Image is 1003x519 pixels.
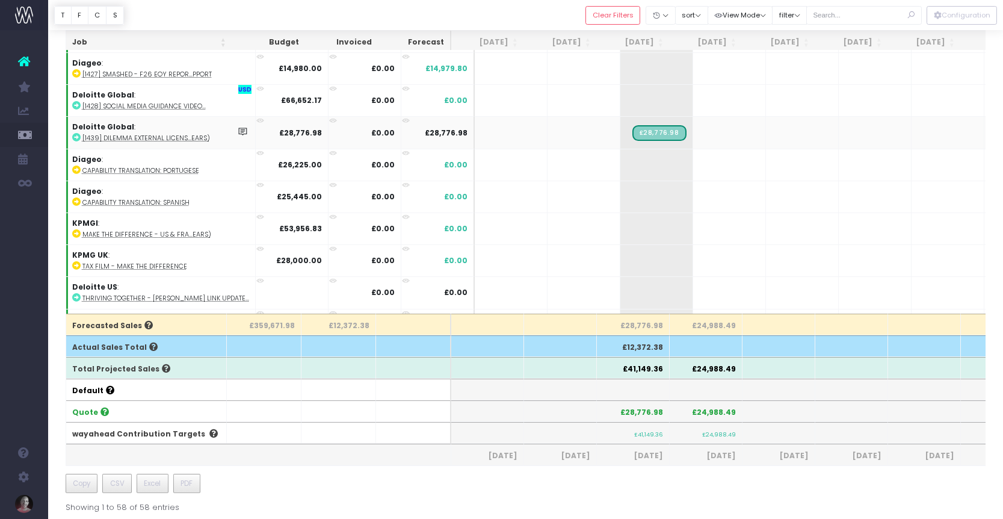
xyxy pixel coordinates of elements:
[821,450,881,461] span: [DATE]
[66,400,227,422] th: Quote
[72,282,117,292] strong: Deloitte US
[676,450,736,461] span: [DATE]
[72,58,102,68] strong: Diageo
[530,450,590,461] span: [DATE]
[772,6,807,25] button: filter
[675,6,708,25] button: sort
[894,450,954,461] span: [DATE]
[444,287,468,298] span: £0.00
[54,6,124,25] div: Vertical button group
[277,191,322,202] strong: £25,445.00
[276,255,322,266] strong: £28,000.00
[144,478,161,489] span: Excel
[378,31,451,54] th: Forecast
[279,223,322,234] strong: £53,956.83
[82,198,190,207] abbr: Capability Translation: Spanish
[748,450,809,461] span: [DATE]
[371,128,395,138] strong: £0.00
[451,31,524,54] th: Jul 25: activate to sort column ascending
[66,213,256,244] td: :
[82,166,199,175] abbr: Capability Translation: Portugese
[702,429,736,438] small: £24,988.49
[88,6,107,25] button: C
[73,478,90,489] span: Copy
[444,95,468,106] span: £0.00
[82,262,187,271] abbr: Tax film - Make the Difference
[597,31,670,54] th: Sep 25: activate to sort column ascending
[66,335,227,357] th: Actual Sales Total
[72,320,153,331] span: Forecasted Sales
[66,116,256,148] td: :
[72,154,102,164] strong: Diageo
[238,85,252,94] span: USD
[82,134,210,143] abbr: [1439] Dilemma external license (3 years)
[66,149,256,181] td: :
[66,276,256,308] td: :
[585,6,640,25] button: Clear Filters
[66,357,227,379] th: Total Projected Sales
[15,495,33,513] img: images/default_profile_image.png
[444,160,468,170] span: £0.00
[597,400,670,422] th: £28,776.98
[632,125,687,141] span: Streamtime Draft Invoice: [1439] Dilemma external license (3 years)
[371,255,395,266] strong: £0.00
[806,6,922,25] input: Search...
[444,191,468,202] span: £0.00
[371,95,395,105] strong: £0.00
[137,474,168,493] button: Excel
[444,255,468,266] span: £0.00
[181,478,193,489] span: PDF
[371,223,395,234] strong: £0.00
[71,6,88,25] button: F
[742,31,815,54] th: Nov 25: activate to sort column ascending
[72,90,134,100] strong: Deloitte Global
[279,63,322,73] strong: £14,980.00
[82,102,206,111] abbr: [1428] Social Media Guidance Video
[597,314,670,335] th: £28,776.98
[66,379,227,400] th: Default
[524,31,597,54] th: Aug 25: activate to sort column ascending
[597,357,670,379] th: £41,149.36
[227,314,301,335] th: £359,671.98
[597,335,670,357] th: £12,372.38
[634,429,663,438] small: £41,149.36
[371,63,395,73] strong: £0.00
[457,450,517,461] span: [DATE]
[815,31,888,54] th: Dec 25: activate to sort column ascending
[110,478,125,489] span: CSV
[371,191,395,202] strong: £0.00
[72,250,108,260] strong: KPMG UK
[278,160,322,170] strong: £26,225.00
[54,6,72,25] button: T
[106,6,124,25] button: S
[173,474,200,493] button: PDF
[371,287,395,297] strong: £0.00
[66,474,98,493] button: Copy
[72,122,134,132] strong: Deloitte Global
[72,186,102,196] strong: Diageo
[444,223,468,234] span: £0.00
[281,95,322,105] strong: £66,652.17
[232,31,305,54] th: Budget
[305,31,378,54] th: Invoiced
[72,218,98,228] strong: KPMGI
[670,314,742,335] th: £24,988.49
[425,63,468,74] span: £14,979.80
[66,31,232,54] th: Job: activate to sort column ascending
[708,6,773,25] button: View Mode
[102,474,132,493] button: CSV
[927,6,997,25] div: Vertical button group
[82,230,211,239] abbr: Make The Difference - US & France - Licensing Fee (3 years)
[279,128,322,138] strong: £28,776.98
[82,294,249,303] abbr: Thriving Together - ToD link update
[670,400,742,422] th: £24,988.49
[66,52,256,84] td: :
[66,309,256,341] td: :
[670,31,742,54] th: Oct 25: activate to sort column ascending
[425,128,468,138] span: £28,776.98
[66,84,256,116] td: :
[82,70,212,79] abbr: [1427] Smashed - F26 EOY reporting support
[927,6,997,25] button: Configuration
[888,31,961,54] th: Jan 26: activate to sort column ascending
[301,314,376,335] th: £12,372.38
